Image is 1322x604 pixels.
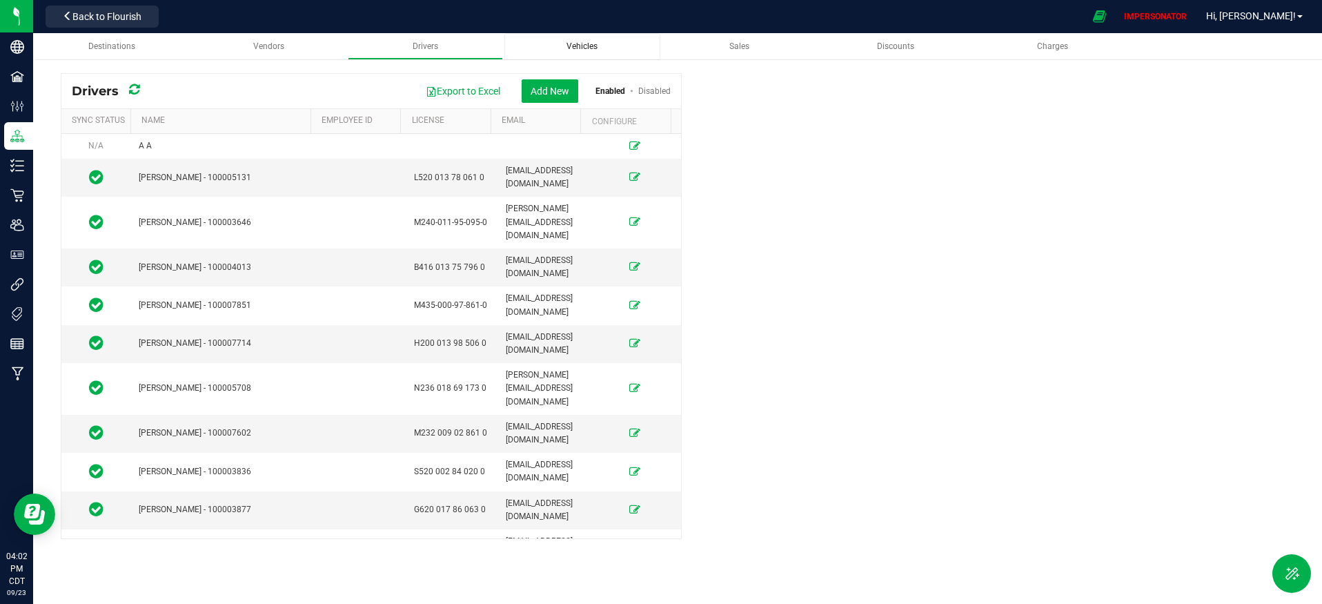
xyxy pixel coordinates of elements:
a: Sync Status [72,115,125,126]
inline-svg: User Roles [10,248,24,262]
a: Edit Driver [629,141,640,150]
span: In Sync [89,333,103,353]
inline-svg: Company [10,40,24,54]
span: G620 017 86 063 0 [414,505,486,514]
span: [EMAIL_ADDRESS][DOMAIN_NAME] [506,293,573,316]
a: License [412,115,486,126]
span: In Sync [89,500,103,519]
a: Edit Driver [629,467,640,476]
span: [PERSON_NAME] - 100005708 [139,383,251,393]
inline-svg: Distribution [10,129,24,143]
span: [PERSON_NAME][EMAIL_ADDRESS][DOMAIN_NAME] [506,370,573,406]
span: [EMAIL_ADDRESS][DOMAIN_NAME] [506,460,573,483]
inline-svg: Configuration [10,99,24,113]
a: Employee ID [322,115,395,126]
span: Back to Flourish [72,11,141,22]
a: Name [141,115,305,126]
a: Edit Driver [629,428,640,438]
i: Refresh Drivers [129,84,139,96]
span: [EMAIL_ADDRESS][DOMAIN_NAME] [506,498,573,521]
span: [EMAIL_ADDRESS][DOMAIN_NAME] [506,166,573,188]
span: [PERSON_NAME] - 100003836 [139,467,251,476]
span: In Sync [89,423,103,442]
iframe: Resource center [14,494,55,535]
span: In Sync [89,538,103,558]
p: 09/23 [6,587,27,598]
p: IMPERSONATOR [1118,10,1192,23]
span: [PERSON_NAME] - 100003877 [139,505,251,514]
span: Vehicles [566,41,598,51]
span: In Sync [89,168,103,187]
a: Disabled [638,86,671,96]
span: M240-011-95-095-0 [414,217,487,227]
span: N/A [88,141,103,150]
span: [PERSON_NAME] - 100007851 [139,300,251,310]
span: L520 013 78 061 0 [414,173,484,182]
a: Edit Driver [629,338,640,348]
a: Edit Driver [629,383,640,393]
a: Email [502,115,575,126]
span: Hi, [PERSON_NAME]! [1206,10,1296,21]
span: Vendors [253,41,284,51]
span: [EMAIL_ADDRESS][DOMAIN_NAME] [506,332,573,355]
span: Destinations [88,41,135,51]
span: In Sync [89,378,103,398]
inline-svg: Tags [10,307,24,321]
inline-svg: Users [10,218,24,232]
span: N236 018 69 173 0 [414,383,486,393]
th: Configure [580,109,671,134]
span: In Sync [89,213,103,232]
span: In Sync [89,257,103,277]
span: [EMAIL_ADDRESS][DOMAIN_NAME] [506,255,573,278]
span: [PERSON_NAME] - 100005131 [139,173,251,182]
span: [PERSON_NAME] - 100007714 [139,338,251,348]
span: [PERSON_NAME] - 100007602 [139,428,251,438]
span: Sales [729,41,749,51]
button: Toggle Menu [1272,554,1311,593]
span: Charges [1037,41,1068,51]
p: 04:02 PM CDT [6,550,27,587]
a: Edit Driver [629,262,640,272]
span: [PERSON_NAME][EMAIL_ADDRESS][DOMAIN_NAME] [506,204,573,240]
a: Edit Driver [629,505,640,514]
span: M232 009 02 861 0 [414,428,487,438]
span: M435-000-97-861-0 [414,300,487,310]
span: B416 013 75 796 0 [414,262,485,272]
a: Edit Driver [629,173,640,182]
span: H200 013 98 506 0 [414,338,486,348]
inline-svg: Integrations [10,277,24,291]
span: [EMAIL_ADDRESS][DOMAIN_NAME] [506,422,573,445]
div: Drivers [72,79,150,104]
span: [PERSON_NAME] - 100003646 [139,217,251,227]
button: Export to Excel [417,79,509,103]
button: Back to Flourish [46,6,159,28]
a: Enabled [595,86,625,96]
span: In Sync [89,295,103,315]
inline-svg: Inventory [10,159,24,173]
span: Discounts [877,41,914,51]
span: S520 002 84 020 0 [414,467,485,476]
span: Open Ecommerce Menu [1084,3,1115,30]
a: Edit Driver [629,217,640,227]
inline-svg: Retail [10,188,24,202]
inline-svg: Reports [10,337,24,351]
a: Edit Driver [629,300,640,310]
inline-svg: Facilities [10,70,24,84]
span: A A [139,141,152,150]
span: [PERSON_NAME] - 100004013 [139,262,251,272]
span: Drivers [413,41,438,51]
span: In Sync [89,462,103,481]
span: [EMAIL_ADDRESS][DOMAIN_NAME] [506,536,573,559]
button: Add New [522,79,578,103]
inline-svg: Manufacturing [10,367,24,380]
